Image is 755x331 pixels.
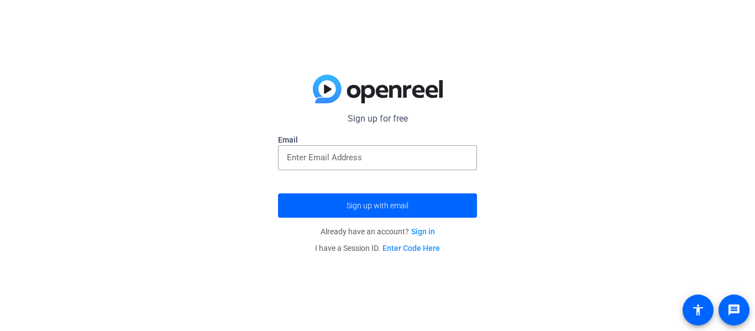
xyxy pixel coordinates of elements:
span: I have a Session ID. [315,244,440,253]
mat-icon: message [727,303,741,317]
mat-icon: accessibility [691,303,705,317]
input: Enter Email Address [287,151,468,164]
button: Sign up with email [278,193,477,218]
span: Already have an account? [321,227,435,236]
a: Sign in [411,227,435,236]
p: Sign up for free [278,112,477,125]
img: blue-gradient.svg [313,75,443,103]
label: Email [278,134,477,145]
a: Enter Code Here [382,244,440,253]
